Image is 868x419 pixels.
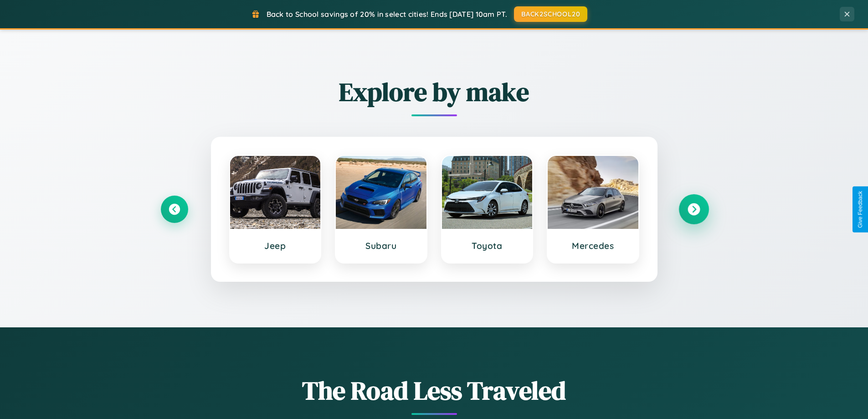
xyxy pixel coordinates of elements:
[451,240,524,251] h3: Toyota
[239,240,312,251] h3: Jeep
[161,74,708,109] h2: Explore by make
[557,240,629,251] h3: Mercedes
[161,373,708,408] h1: The Road Less Traveled
[267,10,507,19] span: Back to School savings of 20% in select cities! Ends [DATE] 10am PT.
[345,240,417,251] h3: Subaru
[857,191,863,228] div: Give Feedback
[514,6,587,22] button: BACK2SCHOOL20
